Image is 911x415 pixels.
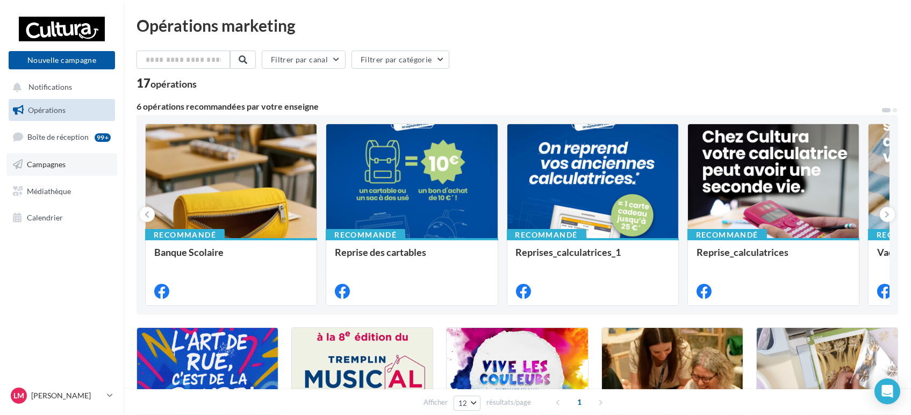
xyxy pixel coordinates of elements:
div: Recommandé [507,229,586,241]
div: Reprise des cartables [335,247,489,268]
a: Calendrier [6,206,117,229]
div: 99+ [95,133,111,142]
div: Opérations marketing [137,17,898,33]
div: Recommandé [326,229,405,241]
span: Médiathèque [27,186,71,195]
div: Reprise_calculatrices [697,247,850,268]
div: 6 opérations recommandées par votre enseigne [137,102,881,111]
a: Opérations [6,99,117,121]
span: Afficher [424,397,448,407]
button: Nouvelle campagne [9,51,115,69]
div: Recommandé [687,229,767,241]
span: 1 [571,393,588,411]
span: Boîte de réception [27,132,89,141]
button: Filtrer par catégorie [352,51,449,69]
a: Médiathèque [6,180,117,203]
span: 12 [458,399,468,407]
a: Boîte de réception99+ [6,125,117,148]
p: [PERSON_NAME] [31,390,103,401]
div: Reprises_calculatrices_1 [516,247,670,268]
span: résultats/page [486,397,531,407]
span: Calendrier [27,213,63,222]
button: Filtrer par canal [262,51,346,69]
a: Campagnes [6,153,117,176]
div: Banque Scolaire [154,247,308,268]
div: Recommandé [145,229,225,241]
span: Campagnes [27,160,66,169]
span: Opérations [28,105,66,115]
span: LM [13,390,24,401]
div: opérations [150,79,197,89]
a: LM [PERSON_NAME] [9,385,115,406]
div: 17 [137,77,197,89]
button: 12 [454,396,481,411]
span: Notifications [28,83,72,92]
div: Open Intercom Messenger [874,378,900,404]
